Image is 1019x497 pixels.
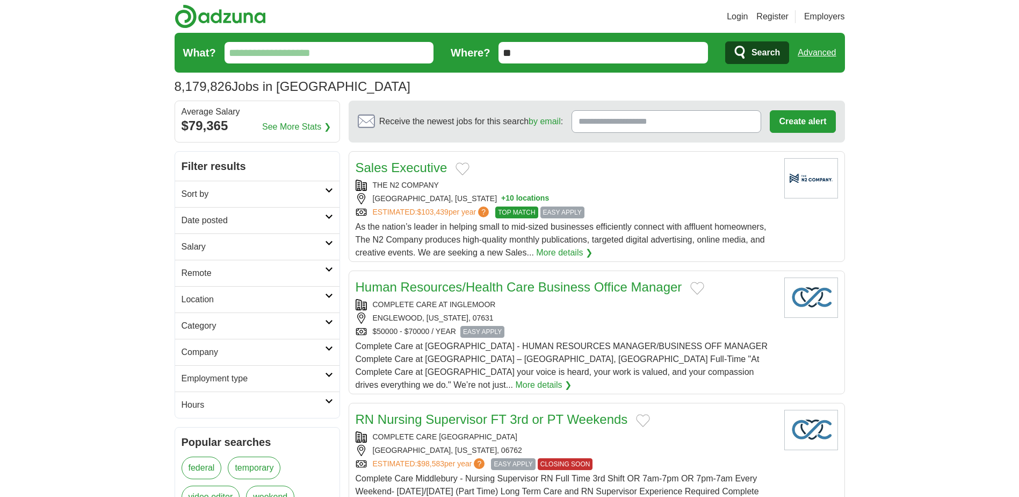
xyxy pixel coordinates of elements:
[727,10,748,23] a: Login
[751,42,780,63] span: Search
[417,459,444,468] span: $98,583
[501,193,505,204] span: +
[460,326,504,338] span: EASY APPLY
[182,457,222,479] a: federal
[501,193,549,204] button: +10 locations
[175,181,339,207] a: Sort by
[182,188,325,201] h2: Sort by
[356,160,447,175] a: Sales Executive
[262,120,331,133] a: See More Stats ❯
[182,434,333,450] h2: Popular searches
[756,10,789,23] a: Register
[183,45,216,61] label: What?
[784,410,838,450] img: Company logo
[182,108,333,116] div: Average Salary
[725,41,789,64] button: Search
[356,280,682,294] a: Human Resources/Health Care Business Office Manager
[456,162,469,175] button: Add to favorite jobs
[804,10,845,23] a: Employers
[182,214,325,227] h2: Date posted
[474,458,485,469] span: ?
[417,208,448,216] span: $103,439
[356,326,776,338] div: $50000 - $70000 / YEAR
[182,293,325,306] h2: Location
[356,180,776,191] div: THE N2 COMPANY
[451,45,490,61] label: Where?
[495,207,538,218] span: TOP MATCH
[175,79,410,94] h1: Jobs in [GEOGRAPHIC_DATA]
[356,222,767,257] span: As the nation’s leader in helping small to mid-sized businesses efficiently connect with affluent...
[356,445,776,456] div: [GEOGRAPHIC_DATA], [US_STATE], 06762
[538,458,593,470] span: CLOSING SOON
[175,365,339,392] a: Employment type
[356,431,776,443] div: COMPLETE CARE [GEOGRAPHIC_DATA]
[175,207,339,233] a: Date posted
[175,233,339,260] a: Salary
[356,299,776,310] div: COMPLETE CARE AT INGLEMOOR
[182,372,325,385] h2: Employment type
[540,207,584,218] span: EASY APPLY
[175,77,232,96] span: 8,179,826
[182,346,325,359] h2: Company
[175,260,339,286] a: Remote
[356,313,776,324] div: ENGLEWOOD, [US_STATE], 07631
[182,116,333,136] div: $79,365
[356,342,768,389] span: Complete Care at [GEOGRAPHIC_DATA] - HUMAN RESOURCES MANAGER/BUSINESS OFF MANAGER Complete Care a...
[515,379,572,392] a: More details ❯
[182,399,325,411] h2: Hours
[175,4,266,29] img: Adzuna logo
[379,115,563,128] span: Receive the newest jobs for this search :
[478,207,489,217] span: ?
[175,152,339,181] h2: Filter results
[182,240,325,253] h2: Salary
[175,339,339,365] a: Company
[636,414,650,427] button: Add to favorite jobs
[182,267,325,280] h2: Remote
[491,458,535,470] span: EASY APPLY
[175,392,339,418] a: Hours
[529,117,561,126] a: by email
[373,207,492,218] a: ESTIMATED:$103,439per year?
[175,286,339,313] a: Location
[690,282,704,295] button: Add to favorite jobs
[770,110,835,133] button: Create alert
[356,412,628,427] a: RN Nursing Supervisor FT 3rd or PT Weekends
[798,42,836,63] a: Advanced
[182,319,325,332] h2: Category
[175,313,339,339] a: Category
[784,278,838,318] img: Company logo
[228,457,280,479] a: temporary
[784,158,838,198] img: Company logo
[536,246,592,259] a: More details ❯
[373,458,487,470] a: ESTIMATED:$98,583per year?
[356,193,776,204] div: [GEOGRAPHIC_DATA], [US_STATE]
